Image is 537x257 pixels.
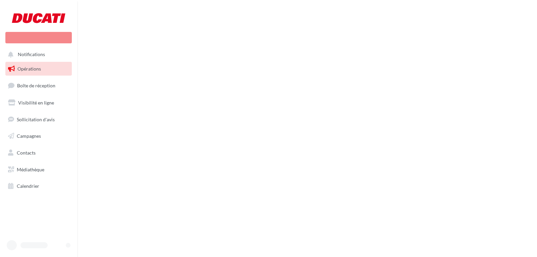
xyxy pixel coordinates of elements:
a: Boîte de réception [4,78,73,93]
span: Contacts [17,150,36,156]
span: Notifications [18,52,45,57]
a: Visibilité en ligne [4,96,73,110]
span: Campagnes [17,133,41,139]
span: Boîte de réception [17,83,55,88]
a: Contacts [4,146,73,160]
a: Opérations [4,62,73,76]
a: Sollicitation d'avis [4,113,73,127]
a: Calendrier [4,179,73,193]
span: Visibilité en ligne [18,100,54,105]
span: Sollicitation d'avis [17,116,55,122]
span: Calendrier [17,183,39,189]
a: Campagnes [4,129,73,143]
span: Médiathèque [17,167,44,172]
span: Opérations [17,66,41,72]
a: Médiathèque [4,163,73,177]
div: Nouvelle campagne [5,32,72,43]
